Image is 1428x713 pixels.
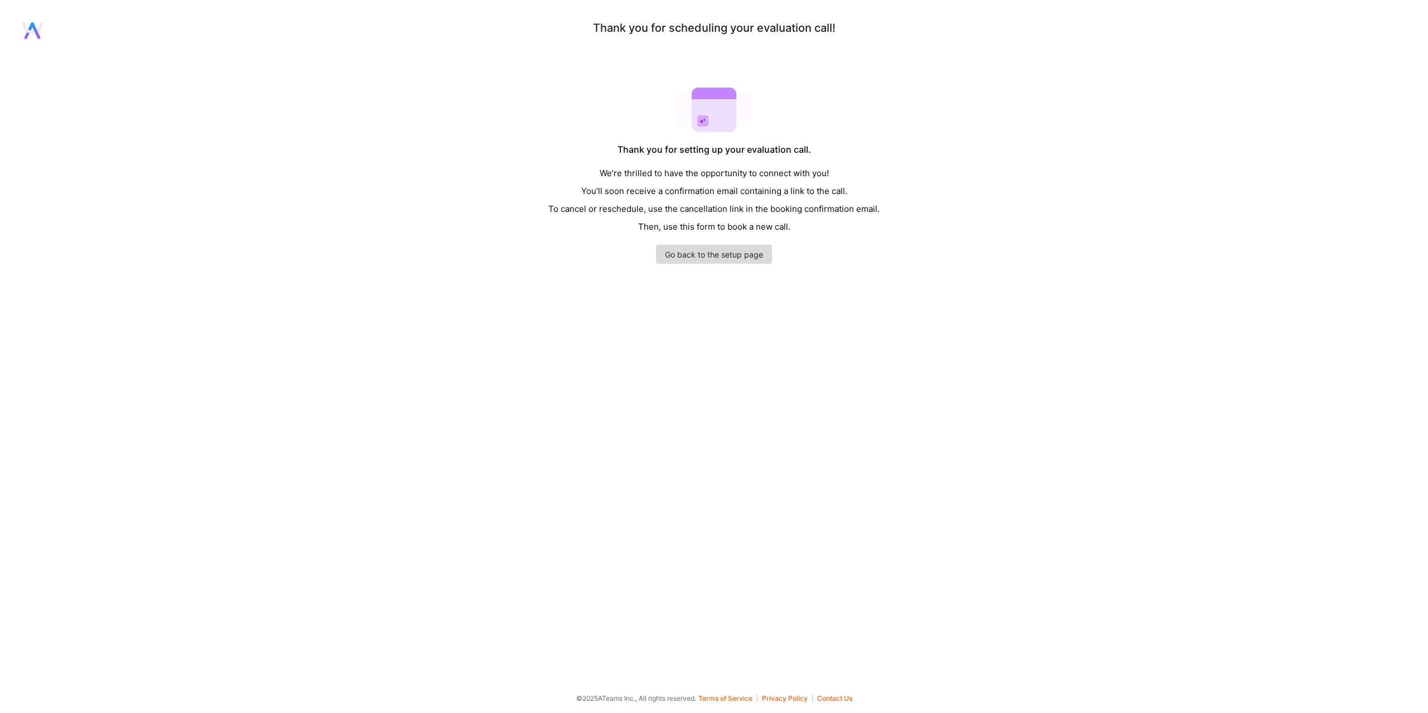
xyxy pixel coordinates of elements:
[576,692,696,704] span: © 2025 ATeams Inc., All rights reserved.
[548,164,880,236] div: We’re thrilled to have the opportunity to connect with you! You’ll soon receive a confirmation em...
[593,22,836,34] div: Thank you for scheduling your evaluation call!
[617,144,811,156] div: Thank you for setting up your evaluation call.
[762,695,813,702] button: Privacy Policy
[656,245,772,264] a: Go back to the setup page
[817,695,852,702] button: Contact Us
[698,695,758,702] button: Terms of Service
